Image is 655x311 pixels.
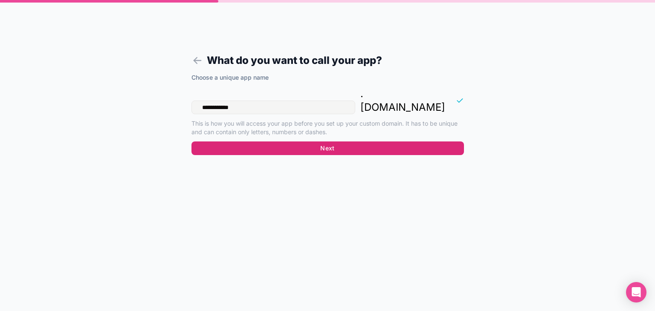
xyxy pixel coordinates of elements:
[191,73,269,82] label: Choose a unique app name
[191,141,464,155] button: Next
[360,87,445,114] p: . [DOMAIN_NAME]
[191,119,464,136] p: This is how you will access your app before you set up your custom domain. It has to be unique an...
[191,53,464,68] h1: What do you want to call your app?
[626,282,646,302] div: Open Intercom Messenger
